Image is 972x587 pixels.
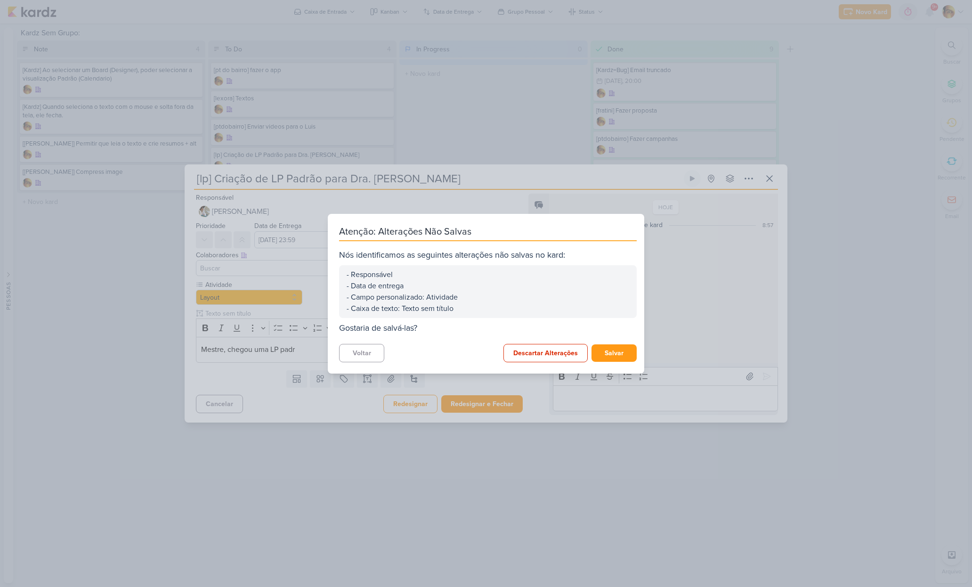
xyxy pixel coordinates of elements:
div: Gostaria de salvá-las? [339,322,637,334]
div: - Caixa de texto: Texto sem título [347,303,629,314]
div: Atenção: Alterações Não Salvas [339,225,637,241]
button: Salvar [591,344,637,362]
div: - Campo personalizado: Atividade [347,292,629,303]
button: Descartar Alterações [503,344,588,362]
div: Nós identificamos as seguintes alterações não salvas no kard: [339,249,637,261]
button: Voltar [339,344,384,362]
div: - Data de entrega [347,280,629,292]
div: - Responsável [347,269,629,280]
